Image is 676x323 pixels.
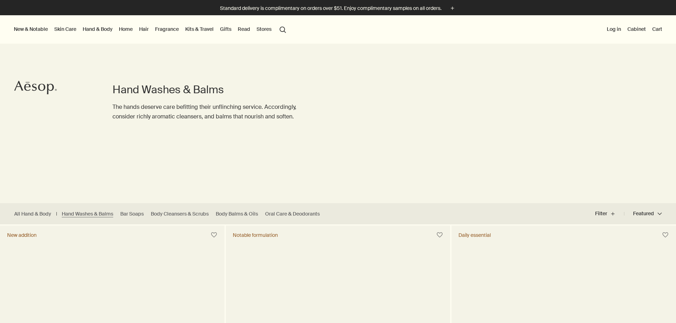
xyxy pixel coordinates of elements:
[236,24,252,34] a: Read
[219,24,233,34] a: Gifts
[62,211,113,217] a: Hand Washes & Balms
[595,205,624,222] button: Filter
[624,205,662,222] button: Featured
[7,232,37,238] div: New addition
[112,83,309,97] h1: Hand Washes & Balms
[651,24,664,34] button: Cart
[154,24,180,34] a: Fragrance
[265,211,320,217] a: Oral Care & Deodorants
[255,24,273,34] button: Stores
[659,229,672,241] button: Save to cabinet
[184,24,215,34] a: Kits & Travel
[276,22,289,36] button: Open search
[216,211,258,217] a: Body Balms & Oils
[120,211,144,217] a: Bar Soaps
[151,211,209,217] a: Body Cleansers & Scrubs
[433,229,446,241] button: Save to cabinet
[208,229,220,241] button: Save to cabinet
[14,80,57,95] svg: Aesop
[117,24,134,34] a: Home
[233,232,278,238] div: Notable formulation
[458,232,491,238] div: Daily essential
[12,15,289,44] nav: primary
[12,79,59,98] a: Aesop
[220,4,456,12] button: Standard delivery is complimentary on orders over $51. Enjoy complimentary samples on all orders.
[112,102,309,121] p: The hands deserve care befitting their unflinching service. Accordingly, consider richly aromatic...
[14,211,51,217] a: All Hand & Body
[12,24,49,34] button: New & Notable
[626,24,647,34] a: Cabinet
[138,24,150,34] a: Hair
[605,15,664,44] nav: supplementary
[220,5,441,12] p: Standard delivery is complimentary on orders over $51. Enjoy complimentary samples on all orders.
[81,24,114,34] a: Hand & Body
[605,24,622,34] button: Log in
[53,24,78,34] a: Skin Care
